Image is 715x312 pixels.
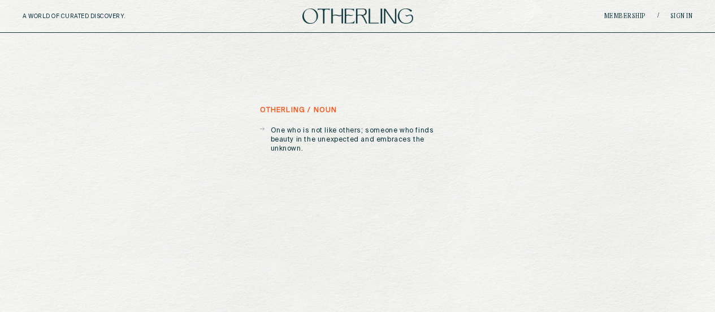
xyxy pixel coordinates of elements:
[271,126,456,153] p: One who is not like others; someone who finds beauty in the unexpected and embraces the unknown.
[657,12,659,20] span: /
[604,13,646,20] a: Membership
[670,13,693,20] a: Sign in
[23,13,175,20] h5: A WORLD OF CURATED DISCOVERY.
[302,8,413,24] img: logo
[260,106,337,114] h5: otherling / noun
